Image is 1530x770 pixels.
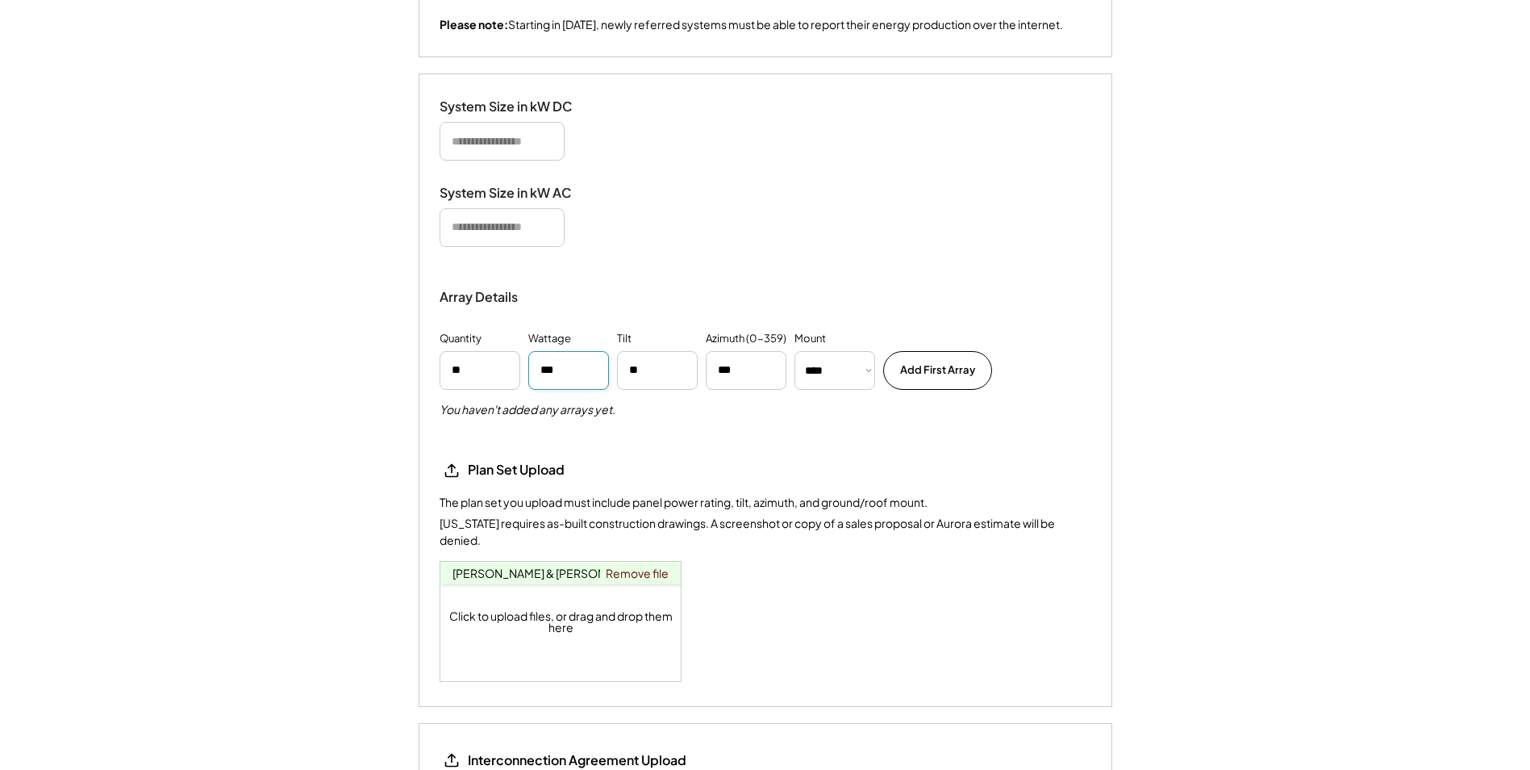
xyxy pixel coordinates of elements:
div: Azimuth (0-359) [706,331,786,347]
a: [PERSON_NAME] & [PERSON_NAME].pdf [452,566,670,580]
button: Add First Array [883,351,992,390]
div: System Size in kW DC [440,98,601,115]
div: Click to upload files, or drag and drop them here [440,562,682,681]
div: Tilt [617,331,632,347]
div: Array Details [440,287,520,307]
div: Plan Set Upload [468,462,629,479]
div: Mount [794,331,826,347]
strong: Please note: [440,17,508,31]
div: Interconnection Agreement Upload [468,751,686,769]
h5: You haven't added any arrays yet. [440,402,615,418]
div: The plan set you upload must include panel power rating, tilt, azimuth, and ground/roof mount. [440,495,928,511]
div: System Size in kW AC [440,185,601,202]
div: Wattage [528,331,571,347]
div: Quantity [440,331,482,347]
div: [US_STATE] requires as-built construction drawings. A screenshot or copy of a sales proposal or A... [440,515,1091,549]
a: Remove file [600,562,674,584]
div: Starting in [DATE], newly referred systems must be able to report their energy production over th... [440,17,1063,33]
